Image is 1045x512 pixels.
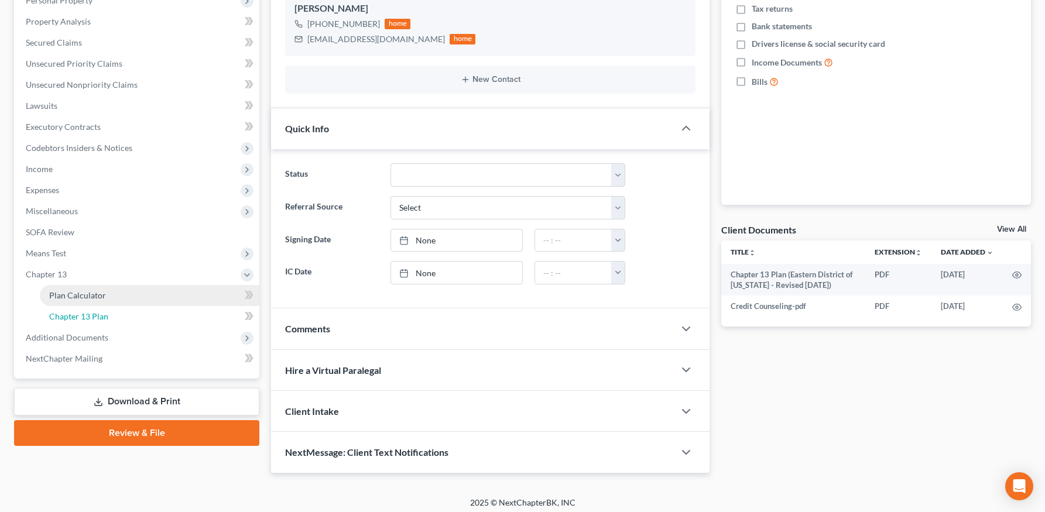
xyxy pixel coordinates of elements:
[26,206,78,216] span: Miscellaneous
[294,2,686,16] div: [PERSON_NAME]
[285,406,339,417] span: Client Intake
[294,75,686,84] button: New Contact
[385,19,410,29] div: home
[941,248,993,256] a: Date Added expand_more
[16,11,259,32] a: Property Analysis
[279,163,385,187] label: Status
[307,33,445,45] div: [EMAIL_ADDRESS][DOMAIN_NAME]
[535,229,612,252] input: -- : --
[26,143,132,153] span: Codebtors Insiders & Notices
[915,249,922,256] i: unfold_more
[749,249,756,256] i: unfold_more
[16,348,259,369] a: NextChapter Mailing
[14,388,259,415] a: Download & Print
[752,20,812,32] span: Bank statements
[285,365,381,376] span: Hire a Virtual Paralegal
[391,262,522,284] a: None
[875,248,922,256] a: Extensionunfold_more
[285,446,448,458] span: NextMessage: Client Text Notifications
[731,248,756,256] a: Titleunfold_more
[49,311,108,321] span: Chapter 13 Plan
[16,32,259,53] a: Secured Claims
[26,80,138,90] span: Unsecured Nonpriority Claims
[865,264,931,296] td: PDF
[865,295,931,317] td: PDF
[1005,472,1033,500] div: Open Intercom Messenger
[721,264,865,296] td: Chapter 13 Plan (Eastern District of [US_STATE] - Revised [DATE])
[16,222,259,243] a: SOFA Review
[40,285,259,306] a: Plan Calculator
[752,38,885,50] span: Drivers license & social security card
[16,116,259,138] a: Executory Contracts
[26,332,108,342] span: Additional Documents
[391,229,522,252] a: None
[16,95,259,116] a: Lawsuits
[26,227,74,237] span: SOFA Review
[279,196,385,219] label: Referral Source
[26,37,82,47] span: Secured Claims
[26,122,101,132] span: Executory Contracts
[26,248,66,258] span: Means Test
[997,225,1026,233] a: View All
[14,420,259,446] a: Review & File
[26,101,57,111] span: Lawsuits
[721,224,796,236] div: Client Documents
[26,353,102,363] span: NextChapter Mailing
[279,261,385,284] label: IC Date
[986,249,993,256] i: expand_more
[752,57,822,68] span: Income Documents
[26,16,91,26] span: Property Analysis
[26,164,53,174] span: Income
[535,262,612,284] input: -- : --
[16,74,259,95] a: Unsecured Nonpriority Claims
[752,76,768,88] span: Bills
[307,18,380,30] div: [PHONE_NUMBER]
[26,185,59,195] span: Expenses
[931,295,1003,317] td: [DATE]
[40,306,259,327] a: Chapter 13 Plan
[285,323,330,334] span: Comments
[16,53,259,74] a: Unsecured Priority Claims
[931,264,1003,296] td: [DATE]
[752,3,793,15] span: Tax returns
[721,295,865,317] td: Credit Counseling-pdf
[285,123,329,134] span: Quick Info
[279,229,385,252] label: Signing Date
[26,59,122,68] span: Unsecured Priority Claims
[450,34,475,44] div: home
[26,269,67,279] span: Chapter 13
[49,290,106,300] span: Plan Calculator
